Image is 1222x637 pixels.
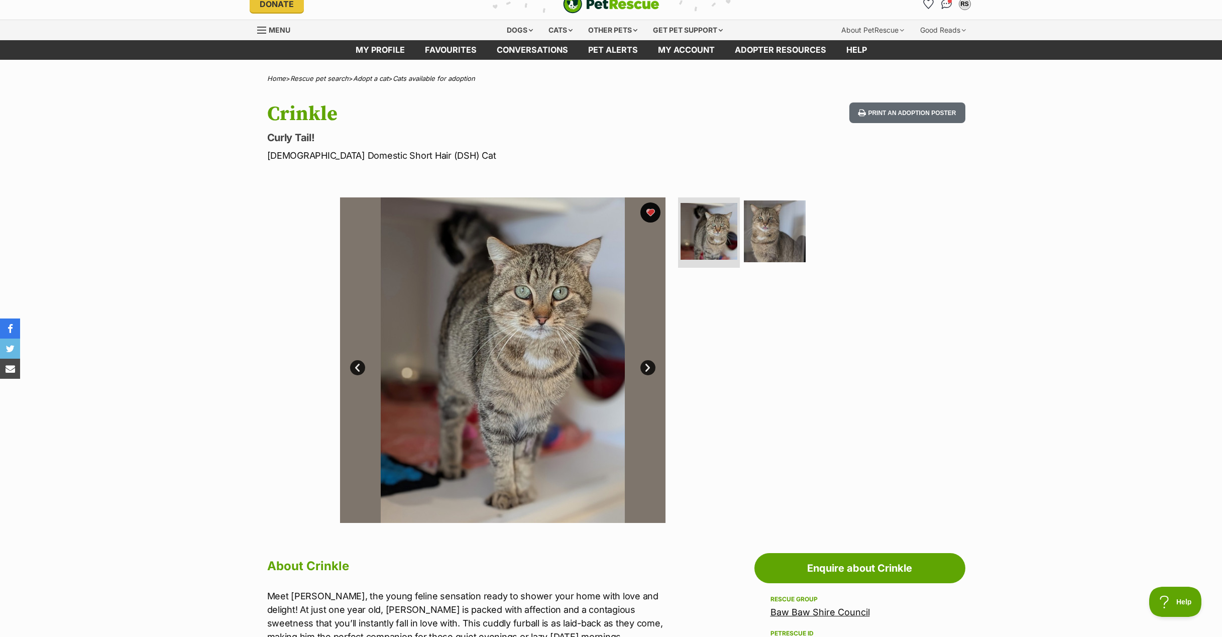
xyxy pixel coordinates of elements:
[1149,587,1202,617] iframe: Help Scout Beacon - Open
[849,102,965,123] button: Print an adoption poster
[267,74,286,82] a: Home
[640,202,660,223] button: favourite
[648,40,725,60] a: My account
[834,20,911,40] div: About PetRescue
[578,40,648,60] a: Pet alerts
[581,20,644,40] div: Other pets
[836,40,877,60] a: Help
[415,40,487,60] a: Favourites
[269,26,290,34] span: Menu
[267,555,682,577] h2: About Crinkle
[267,149,692,162] p: [DEMOGRAPHIC_DATA] Domestic Short Hair (DSH) Cat
[267,131,692,145] p: Curly Tail!
[242,75,980,82] div: > > >
[257,20,297,38] a: Menu
[640,360,655,375] a: Next
[646,20,730,40] div: Get pet support
[267,102,692,126] h1: Crinkle
[770,595,949,603] div: Rescue group
[770,607,870,617] a: Baw Baw Shire Council
[541,20,580,40] div: Cats
[500,20,540,40] div: Dogs
[290,74,349,82] a: Rescue pet search
[754,553,965,583] a: Enquire about Crinkle
[913,20,973,40] div: Good Reads
[725,40,836,60] a: Adopter resources
[487,40,578,60] a: conversations
[340,197,665,523] img: Photo of Crinkle
[744,200,806,262] img: Photo of Crinkle
[346,40,415,60] a: My profile
[353,74,388,82] a: Adopt a cat
[393,74,475,82] a: Cats available for adoption
[681,203,737,260] img: Photo of Crinkle
[350,360,365,375] a: Prev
